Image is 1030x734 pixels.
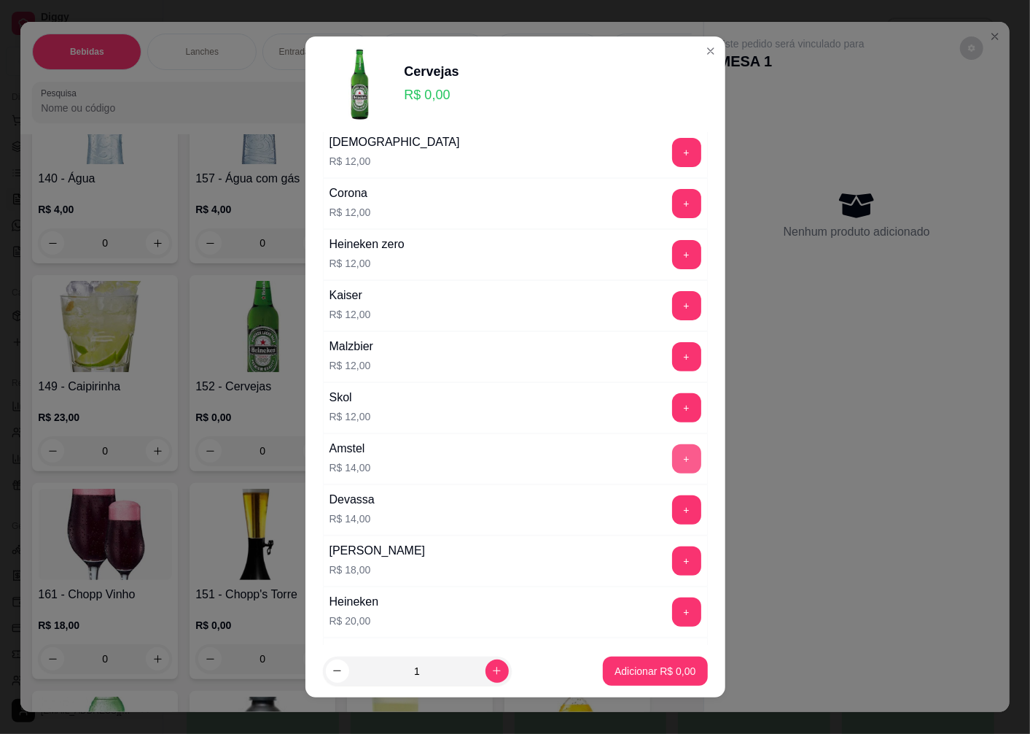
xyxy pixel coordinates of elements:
[485,660,509,683] button: increase-product-quantity
[329,491,375,509] div: Devassa
[672,598,701,627] button: add
[672,393,701,422] button: add
[329,593,379,611] div: Heineken
[672,495,701,525] button: add
[326,660,349,683] button: decrease-product-quantity
[329,511,375,526] p: R$ 14,00
[329,614,379,628] p: R$ 20,00
[329,460,371,475] p: R$ 14,00
[329,185,371,202] div: Corona
[329,154,460,169] p: R$ 12,00
[329,358,373,373] p: R$ 12,00
[329,307,371,322] p: R$ 12,00
[405,61,459,82] div: Cervejas
[672,291,701,320] button: add
[323,48,396,121] img: product-image
[329,256,405,271] p: R$ 12,00
[615,664,695,679] p: Adicionar R$ 0,00
[329,440,371,457] div: Amstel
[329,389,371,406] div: Skol
[329,134,460,151] div: [DEMOGRAPHIC_DATA]
[672,189,701,218] button: add
[329,236,405,253] div: Heineken zero
[672,444,701,474] button: add
[329,542,426,560] div: [PERSON_NAME]
[672,138,701,167] button: add
[603,657,707,686] button: Adicionar R$ 0,00
[329,287,371,304] div: Kaiser
[672,546,701,576] button: add
[329,338,373,355] div: Malzbier
[405,85,459,105] p: R$ 0,00
[699,39,722,63] button: Close
[672,342,701,371] button: add
[329,563,426,577] p: R$ 18,00
[329,409,371,424] p: R$ 12,00
[329,205,371,220] p: R$ 12,00
[672,240,701,269] button: add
